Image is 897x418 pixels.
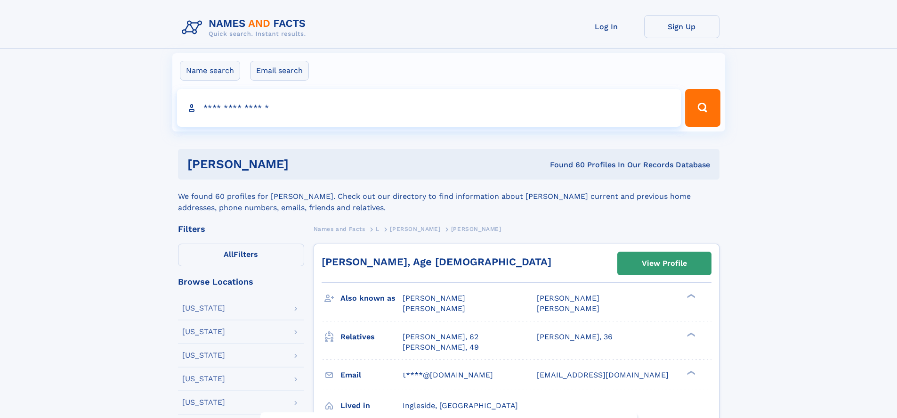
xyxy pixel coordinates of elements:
[403,294,465,303] span: [PERSON_NAME]
[403,304,465,313] span: [PERSON_NAME]
[180,61,240,81] label: Name search
[182,352,225,359] div: [US_STATE]
[451,226,501,232] span: [PERSON_NAME]
[178,225,304,233] div: Filters
[537,304,599,313] span: [PERSON_NAME]
[685,331,696,337] div: ❯
[403,342,479,352] a: [PERSON_NAME], 49
[187,158,420,170] h1: [PERSON_NAME]
[182,304,225,312] div: [US_STATE]
[403,401,518,410] span: Ingleside, [GEOGRAPHIC_DATA]
[642,253,687,274] div: View Profile
[685,293,696,299] div: ❯
[178,244,304,266] label: Filters
[403,332,478,342] a: [PERSON_NAME], 62
[644,15,719,38] a: Sign Up
[178,15,314,41] img: Logo Names and Facts
[340,398,403,414] h3: Lived in
[178,278,304,286] div: Browse Locations
[340,367,403,383] h3: Email
[390,226,440,232] span: [PERSON_NAME]
[376,223,380,235] a: L
[390,223,440,235] a: [PERSON_NAME]
[340,290,403,306] h3: Also known as
[178,180,719,213] div: We found 60 profiles for [PERSON_NAME]. Check out our directory to find information about [PERSON...
[376,226,380,232] span: L
[314,223,365,235] a: Names and Facts
[340,329,403,345] h3: Relatives
[182,375,225,383] div: [US_STATE]
[569,15,644,38] a: Log In
[618,252,711,275] a: View Profile
[537,294,599,303] span: [PERSON_NAME]
[419,160,710,170] div: Found 60 Profiles In Our Records Database
[685,89,720,127] button: Search Button
[224,250,234,259] span: All
[250,61,309,81] label: Email search
[537,370,669,379] span: [EMAIL_ADDRESS][DOMAIN_NAME]
[182,399,225,406] div: [US_STATE]
[537,332,613,342] a: [PERSON_NAME], 36
[685,369,696,376] div: ❯
[322,256,551,268] a: [PERSON_NAME], Age [DEMOGRAPHIC_DATA]
[177,89,681,127] input: search input
[182,328,225,336] div: [US_STATE]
